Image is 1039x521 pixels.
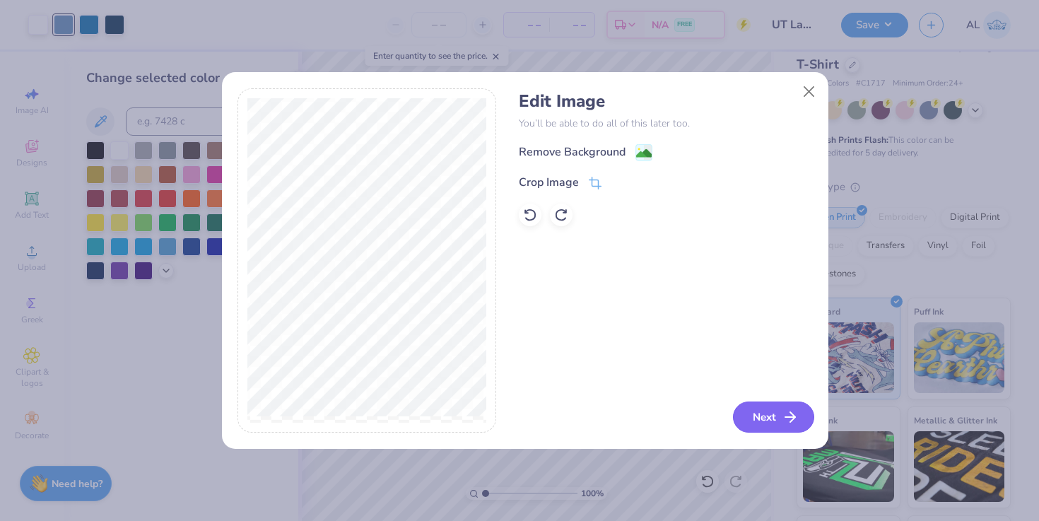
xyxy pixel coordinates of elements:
[733,402,814,433] button: Next
[519,116,812,131] p: You’ll be able to do all of this later too.
[519,144,626,160] div: Remove Background
[795,78,822,105] button: Close
[519,174,579,191] div: Crop Image
[519,91,812,112] h4: Edit Image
